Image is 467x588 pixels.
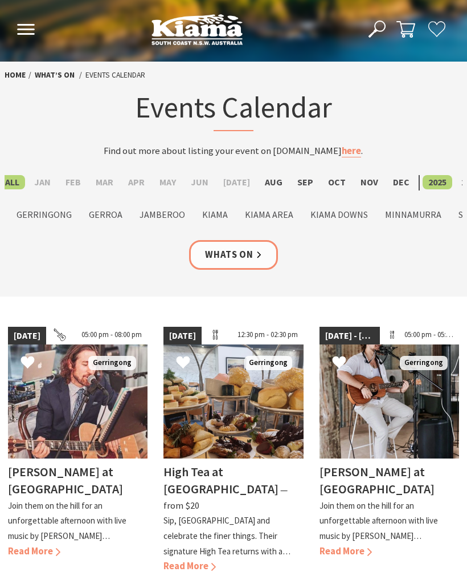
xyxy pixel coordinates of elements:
[244,356,292,370] span: Gerringong
[218,175,256,189] label: [DATE]
[8,327,46,345] span: [DATE]
[9,344,46,383] button: Click to Favourite Anthony Hughes at Crooked River Estate
[232,327,304,345] span: 12:30 pm - 02:30 pm
[259,175,288,189] label: Aug
[83,208,128,222] label: Gerroa
[319,344,459,459] img: Tayvin Martins
[163,464,278,497] h4: High Tea at [GEOGRAPHIC_DATA]
[400,356,448,370] span: Gerringong
[85,69,145,81] li: Events Calendar
[189,240,278,270] a: Whats On
[355,175,384,189] label: Nov
[76,327,148,345] span: 05:00 pm - 08:00 pm
[35,70,75,80] a: What’s On
[319,464,435,497] h4: [PERSON_NAME] at [GEOGRAPHIC_DATA]
[163,560,216,572] span: Read More
[90,175,119,189] label: Mar
[379,208,447,222] label: Minnamurra
[83,88,385,131] h1: Events Calendar
[11,208,77,222] label: Gerringong
[423,175,452,189] label: 2025
[165,344,202,383] button: Click to Favourite High Tea at Bella Char
[8,344,148,459] img: Anthony Hughes
[8,327,148,574] a: [DATE] 05:00 pm - 08:00 pm Anthony Hughes Gerringong [PERSON_NAME] at [GEOGRAPHIC_DATA] Join them...
[154,175,182,189] label: May
[83,144,385,159] p: Find out more about listing your event on [DOMAIN_NAME] .
[122,175,150,189] label: Apr
[196,208,233,222] label: Kiama
[319,327,380,345] span: [DATE] - [DATE]
[151,14,243,45] img: Kiama Logo
[28,175,56,189] label: Jan
[319,327,459,574] a: [DATE] - [DATE] 05:00 pm - 05:00 pm Tayvin Martins Gerringong [PERSON_NAME] at [GEOGRAPHIC_DATA] ...
[163,484,288,512] span: ⁠— from $20
[134,208,191,222] label: Jamberoo
[8,464,123,497] h4: [PERSON_NAME] at [GEOGRAPHIC_DATA]
[88,356,136,370] span: Gerringong
[8,545,60,557] span: Read More
[305,208,374,222] label: Kiama Downs
[321,344,358,383] button: Click to Favourite Tayvin Martins at Crooked River Estate
[163,515,290,556] p: Sip, [GEOGRAPHIC_DATA] and celebrate the finer things. Their signature High Tea returns with a…
[399,327,459,345] span: 05:00 pm - 05:00 pm
[163,344,303,459] img: High Tea
[319,500,438,541] p: Join them on the hill for an unforgettable afternoon with live music by [PERSON_NAME]…
[5,70,26,80] a: Home
[185,175,214,189] label: Jun
[322,175,351,189] label: Oct
[387,175,415,189] label: Dec
[8,500,126,541] p: Join them on the hill for an unforgettable afternoon with live music by [PERSON_NAME]…
[342,145,361,157] a: here
[319,545,372,557] span: Read More
[163,327,303,574] a: [DATE] 12:30 pm - 02:30 pm High Tea Gerringong High Tea at [GEOGRAPHIC_DATA] ⁠— from $20 Sip, [GE...
[60,175,87,189] label: Feb
[239,208,299,222] label: Kiama Area
[163,327,202,345] span: [DATE]
[292,175,319,189] label: Sep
